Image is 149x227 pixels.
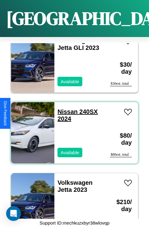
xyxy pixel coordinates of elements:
div: $ 80 est. total [110,152,132,157]
h3: $ 210 / day [110,192,132,219]
h3: $ 80 / day [110,126,132,152]
div: Open Intercom Messenger [6,206,21,221]
a: Volkswagen Jetta 2023 [57,179,92,193]
h3: $ 30 / day [110,55,132,81]
div: $ 30 est. total [110,81,132,86]
a: Volkswagen Jetta GLI 2023 [57,37,99,51]
p: Available [61,77,79,86]
div: Give Feedback [3,101,7,126]
a: Nissan 240SX 2024 [57,108,98,122]
p: Available [61,148,79,157]
p: Support ID: mechkuzxbyr38wlovqp [40,219,110,227]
